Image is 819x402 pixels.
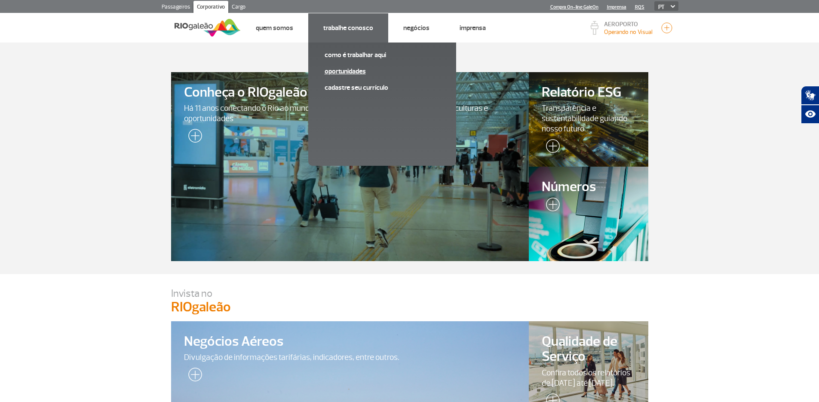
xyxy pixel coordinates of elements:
a: Corporativo [193,1,228,15]
img: leia-mais [184,368,202,385]
a: Conheça o RIOgaleãoHá 11 anos conectando o Rio ao mundo e sendo a porta de entrada para pessoas, ... [171,72,529,261]
a: Cadastre seu currículo [325,83,440,92]
a: Oportunidades [325,67,440,76]
a: Passageiros [158,1,193,15]
a: Relatório ESGTransparência e sustentabilidade guiando nosso futuro [529,72,648,167]
a: Negócios [403,24,429,32]
span: Confira todos os relatórios de [DATE] até [DATE]. [542,368,635,388]
span: Relatório ESG [542,85,635,100]
a: Imprensa [460,24,486,32]
img: leia-mais [542,198,560,215]
button: Abrir recursos assistivos. [801,105,819,124]
a: RQS [635,4,644,10]
p: Invista no [171,287,648,300]
span: Negócios Aéreos [184,334,516,349]
a: Como é trabalhar aqui [325,50,440,60]
p: Visibilidade de 10000m [604,27,653,37]
img: leia-mais [184,129,202,146]
p: RIOgaleão [171,300,648,314]
img: leia-mais [542,139,560,156]
span: Conheça o RIOgaleão [184,85,516,100]
div: Plugin de acessibilidade da Hand Talk. [801,86,819,124]
span: Divulgação de informações tarifárias, indicadores, entre outros. [184,352,516,362]
a: Quem Somos [256,24,293,32]
span: Transparência e sustentabilidade guiando nosso futuro [542,103,635,134]
span: Há 11 anos conectando o Rio ao mundo e sendo a porta de entrada para pessoas, culturas e oportuni... [184,103,516,124]
a: Cargo [228,1,249,15]
span: Números [542,180,635,195]
a: Números [529,167,648,261]
button: Abrir tradutor de língua de sinais. [801,86,819,105]
span: Qualidade de Serviço [542,334,635,364]
a: Imprensa [607,4,626,10]
p: AEROPORTO [604,21,653,27]
a: Trabalhe Conosco [323,24,373,32]
a: Compra On-line GaleOn [550,4,598,10]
